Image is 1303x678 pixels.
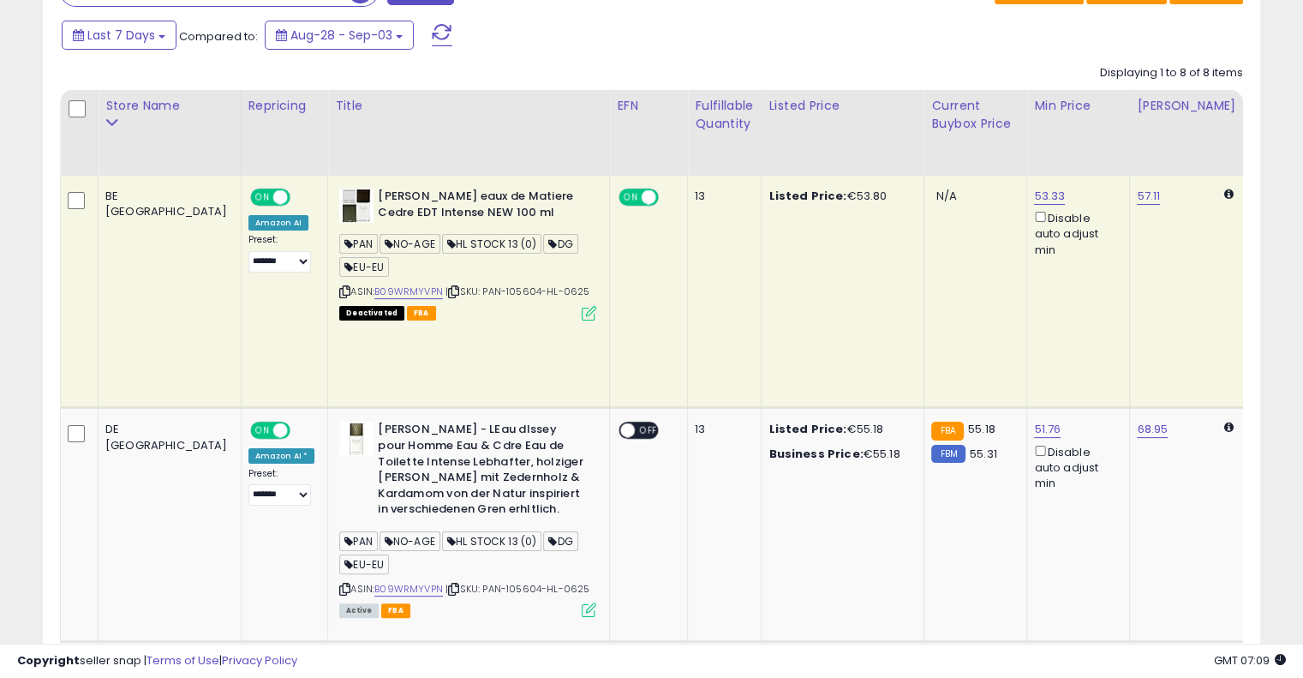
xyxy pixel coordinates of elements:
span: 55.18 [968,421,995,437]
small: FBM [931,445,965,463]
span: OFF [287,190,314,205]
span: Compared to: [179,28,258,45]
span: NO-AGE [380,531,440,551]
strong: Copyright [17,652,80,669]
div: Disable auto adjust min [1034,208,1116,258]
span: PAN [339,531,378,551]
span: NO-AGE [380,234,440,254]
div: ASIN: [339,422,596,615]
div: €55.18 [768,422,911,437]
div: Store Name [105,97,234,115]
small: FBA [931,422,963,441]
span: EU-EU [339,555,389,574]
span: ON [620,190,642,205]
span: OFF [635,423,662,438]
div: Amazon AI * [248,448,315,464]
a: 53.33 [1034,188,1065,205]
b: [PERSON_NAME] eaux de Matiere Cedre EDT Intense NEW 100 ml [378,189,586,225]
div: [PERSON_NAME] [1137,97,1239,115]
div: Amazon AI [248,215,308,231]
div: Title [335,97,602,115]
img: 417GF2kPVdL._SL40_.jpg [339,422,374,456]
span: EU-EU [339,257,389,277]
span: All listings that are unavailable for purchase on Amazon for any reason other than out-of-stock [339,306,404,321]
b: Business Price: [768,446,863,462]
a: 68.95 [1137,421,1168,438]
a: 57.11 [1137,188,1160,205]
div: EFN [617,97,680,115]
span: All listings currently available for purchase on Amazon [339,603,379,618]
span: N/A [935,188,956,204]
span: | SKU: PAN-105604-HL-0625 [445,285,589,298]
div: BE [GEOGRAPHIC_DATA] [105,189,228,219]
span: DG [543,531,577,551]
span: OFF [287,423,314,438]
b: Listed Price: [768,421,846,437]
span: DG [543,234,577,254]
div: Min Price [1034,97,1122,115]
div: €55.18 [768,447,911,462]
span: | SKU: PAN-105604-HL-0625 [445,582,589,596]
span: HL STOCK 13 (0) [442,531,541,551]
span: ON [252,190,273,205]
span: OFF [656,190,684,205]
a: Terms of Use [146,652,219,669]
div: Preset: [248,234,315,273]
span: HL STOCK 13 (0) [442,234,541,254]
div: seller snap | | [17,653,297,669]
div: Preset: [248,468,315,507]
a: B09WRMYVPN [374,582,443,597]
div: ASIN: [339,189,596,319]
div: Fulfillable Quantity [695,97,754,133]
img: 41aqnXw2H1L._SL40_.jpg [339,189,374,223]
b: Listed Price: [768,188,846,204]
span: FBA [407,306,436,321]
button: Aug-28 - Sep-03 [265,21,414,50]
div: Disable auto adjust min [1034,442,1116,492]
span: PAN [339,234,378,254]
a: 51.76 [1034,421,1061,438]
div: 13 [695,422,748,437]
button: Last 7 Days [62,21,176,50]
span: 55.31 [970,446,997,462]
div: Listed Price [768,97,917,115]
div: 13 [695,189,748,204]
span: FBA [381,603,410,618]
div: Current Buybox Price [931,97,1019,133]
div: €53.80 [768,189,911,204]
b: [PERSON_NAME] - LEau dIssey pour Homme Eau & Cdre Eau de Toilette Intense Lebhafter, holziger [PE... [378,422,586,521]
span: Last 7 Days [87,27,155,44]
span: Aug-28 - Sep-03 [290,27,392,44]
span: 2025-09-11 07:09 GMT [1214,652,1286,669]
div: Displaying 1 to 8 of 8 items [1100,65,1243,81]
a: Privacy Policy [222,652,297,669]
div: Repricing [248,97,321,115]
a: B09WRMYVPN [374,285,443,299]
div: DE [GEOGRAPHIC_DATA] [105,422,228,453]
span: ON [252,423,273,438]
